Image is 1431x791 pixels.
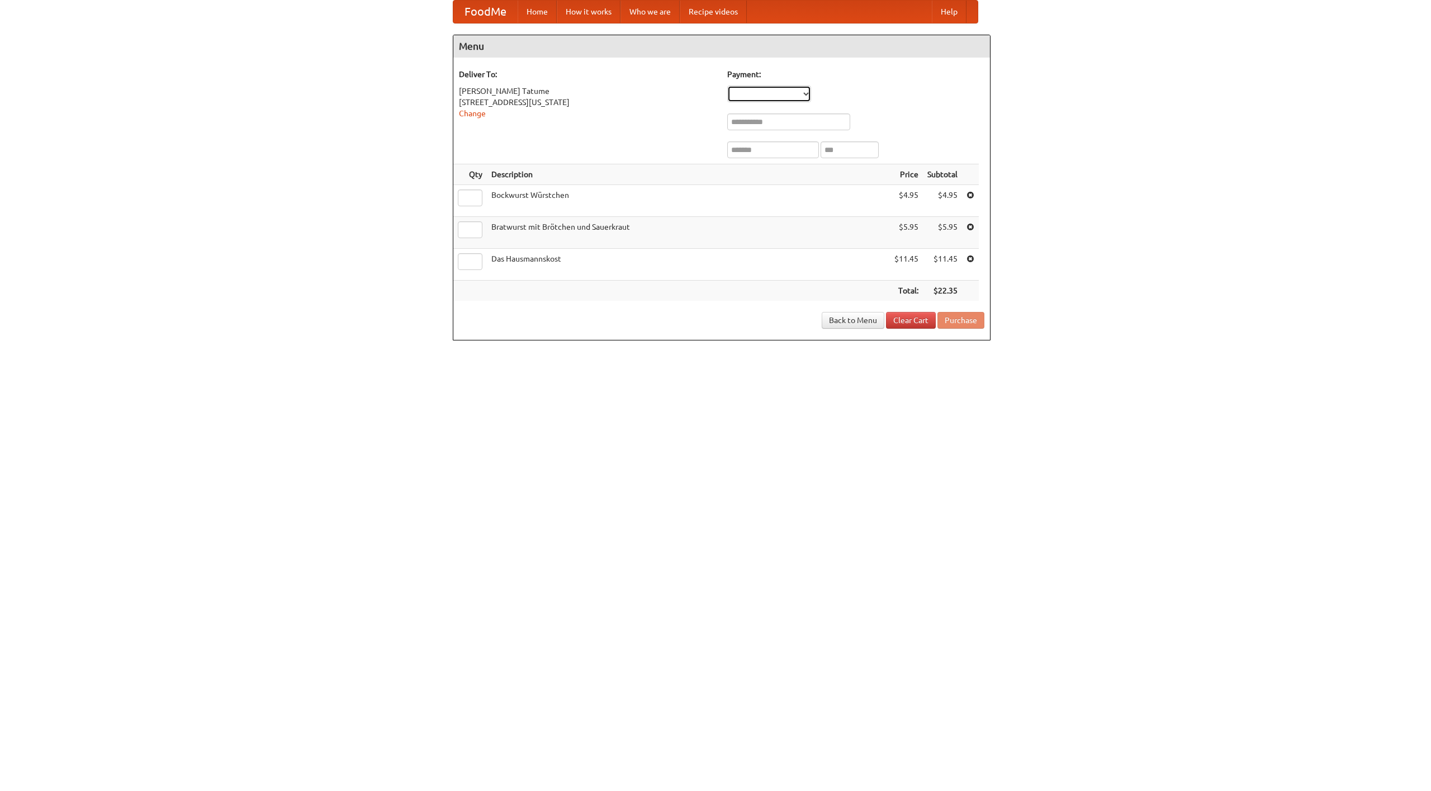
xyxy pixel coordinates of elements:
[459,86,716,97] div: [PERSON_NAME] Tatume
[932,1,966,23] a: Help
[453,164,487,185] th: Qty
[886,312,936,329] a: Clear Cart
[890,217,923,249] td: $5.95
[923,164,962,185] th: Subtotal
[459,109,486,118] a: Change
[923,249,962,281] td: $11.45
[890,249,923,281] td: $11.45
[620,1,680,23] a: Who we are
[557,1,620,23] a: How it works
[890,185,923,217] td: $4.95
[487,217,890,249] td: Bratwurst mit Brötchen und Sauerkraut
[923,217,962,249] td: $5.95
[890,164,923,185] th: Price
[727,69,984,80] h5: Payment:
[680,1,747,23] a: Recipe videos
[453,1,518,23] a: FoodMe
[459,69,716,80] h5: Deliver To:
[487,249,890,281] td: Das Hausmannskost
[890,281,923,301] th: Total:
[453,35,990,58] h4: Menu
[822,312,884,329] a: Back to Menu
[459,97,716,108] div: [STREET_ADDRESS][US_STATE]
[487,164,890,185] th: Description
[937,312,984,329] button: Purchase
[923,281,962,301] th: $22.35
[487,185,890,217] td: Bockwurst Würstchen
[518,1,557,23] a: Home
[923,185,962,217] td: $4.95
